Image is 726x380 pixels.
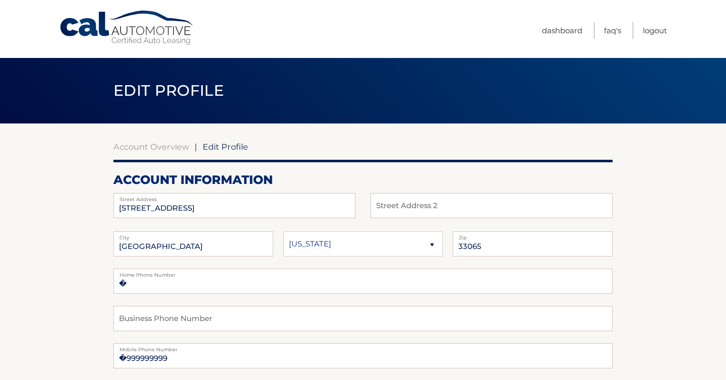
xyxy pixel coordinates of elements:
[371,193,613,218] input: Street Address 2
[113,193,355,218] input: Street Address 2
[113,231,273,239] label: City
[113,306,613,331] input: Business Phone Number
[113,142,189,152] a: Account Overview
[113,269,613,277] label: Home Phone Number
[113,193,355,201] label: Street Address
[113,172,613,187] h2: account information
[113,231,273,257] input: City
[113,343,613,351] label: Mobile Phone Number
[59,10,195,46] a: Cal Automotive
[604,22,621,39] a: FAQ's
[113,343,613,368] input: Mobile Phone Number
[643,22,667,39] a: Logout
[542,22,582,39] a: Dashboard
[453,231,613,239] label: Zip
[113,81,224,100] span: Edit Profile
[113,269,613,294] input: Home Phone Number
[453,231,613,257] input: Zip
[203,142,248,152] span: Edit Profile
[195,142,197,152] span: |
